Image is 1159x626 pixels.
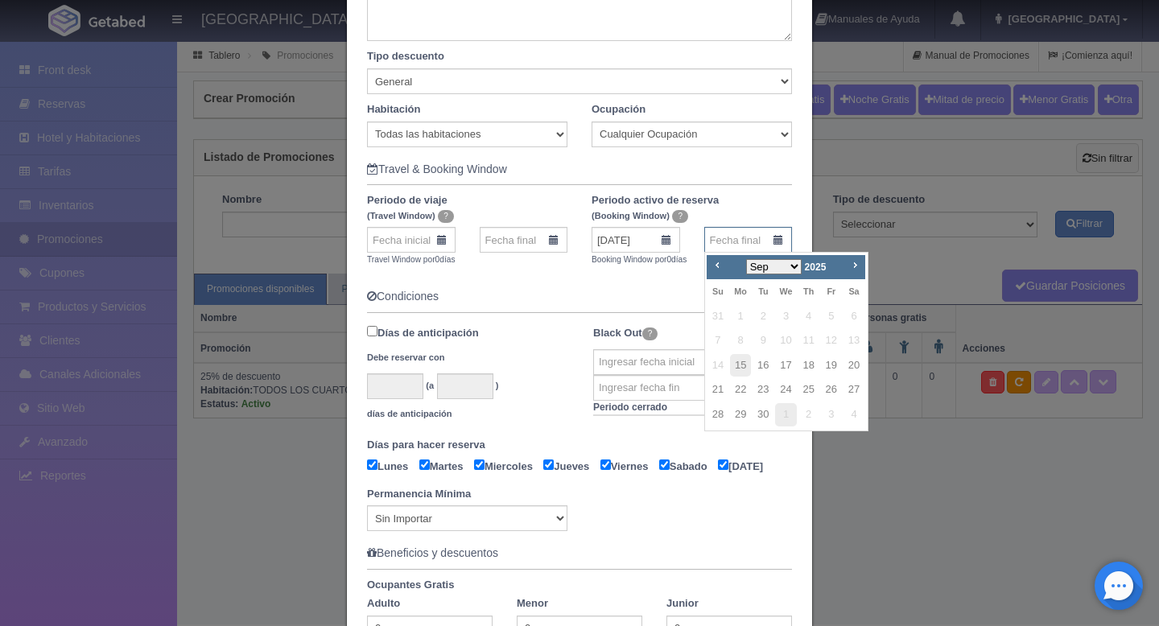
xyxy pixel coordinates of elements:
[367,409,452,418] small: días de anticipación
[821,305,842,328] span: 5
[593,375,762,401] input: Ingresar fecha fin
[753,403,773,426] a: 30
[659,459,670,470] input: Sabado
[798,329,819,352] span: 11
[600,459,611,470] input: Viernes
[798,403,819,426] span: 2
[474,459,485,470] input: Miercoles
[707,403,728,426] a: 28
[592,255,687,264] small: Booking Window por días
[367,163,792,175] h5: Travel & Booking Window
[775,354,796,377] a: 17
[843,305,864,328] span: 6
[659,456,716,475] label: Sabado
[798,354,819,377] a: 18
[480,227,568,253] input: Fecha final
[821,378,842,402] a: 26
[666,255,671,264] span: 0
[775,329,796,352] span: 10
[848,258,861,271] span: Next
[543,456,597,475] label: Jueves
[355,578,804,593] label: Ocupantes Gratis
[758,286,768,296] span: Tuesday
[579,193,804,223] label: Periodo activo de reserva
[592,227,680,253] input: Fecha inicial
[718,459,728,470] input: [DATE]
[593,349,762,375] input: Ingresar fecha inicial
[592,102,645,117] label: Ocupación
[843,329,864,352] span: 13
[708,257,726,274] a: Prev
[848,286,859,296] span: Saturday
[517,596,548,612] label: Menor
[775,403,796,426] span: 1
[707,305,728,328] span: 31
[592,211,670,220] small: (Booking Window)
[712,286,724,296] span: Sunday
[821,403,842,426] span: 3
[707,378,728,402] a: 21
[367,352,444,362] small: Debe reservar con
[704,227,793,253] input: Fecha final
[642,327,658,340] span: ?
[821,354,842,377] a: 19
[821,329,842,352] span: 12
[496,381,499,390] small: )
[543,459,554,470] input: Jueves
[367,290,792,303] h5: Condiciones
[798,305,819,328] span: 4
[847,257,864,274] a: Next
[367,459,377,470] input: Lunes
[827,286,835,296] span: Friday
[367,547,792,559] h5: Beneficios y descuentos
[734,286,747,296] span: Monday
[600,456,657,475] label: Viernes
[593,401,804,415] th: Periodo cerrado
[355,438,804,453] label: Días para hacer reserva
[474,456,541,475] label: Miercoles
[711,258,724,271] span: Prev
[367,596,400,612] label: Adulto
[730,378,751,402] a: 22
[730,305,751,328] span: 1
[779,286,792,296] span: Wednesday
[753,305,773,328] span: 2
[367,227,456,253] input: Fecha inicial
[666,596,699,612] label: Junior
[805,262,827,273] span: 2025
[367,321,479,369] label: Días de anticipación
[367,102,420,117] label: Habitación
[355,49,804,64] label: Tipo descuento
[367,487,471,502] label: Permanencia Mínima
[367,255,455,264] small: Travel Window por días
[367,326,377,336] input: Días de anticipación Debe reservar con
[843,378,864,402] a: 27
[438,210,454,223] span: ?
[730,403,751,426] a: 29
[775,305,796,328] span: 3
[426,381,434,390] small: (a
[672,210,688,223] span: ?
[798,378,819,402] a: 25
[730,329,751,352] span: 8
[753,354,773,377] a: 16
[355,193,579,223] label: Periodo de viaje
[367,456,416,475] label: Lunes
[803,286,814,296] span: Thursday
[419,456,472,475] label: Martes
[593,321,658,345] label: Black Out
[843,403,864,426] span: 4
[419,459,430,470] input: Martes
[753,378,773,402] a: 23
[753,329,773,352] span: 9
[435,255,440,264] span: 0
[718,456,771,475] label: [DATE]
[775,378,796,402] a: 24
[843,354,864,377] a: 20
[367,211,435,220] small: (Travel Window)
[707,354,728,377] span: 14
[730,354,751,377] a: 15
[707,329,728,352] span: 7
